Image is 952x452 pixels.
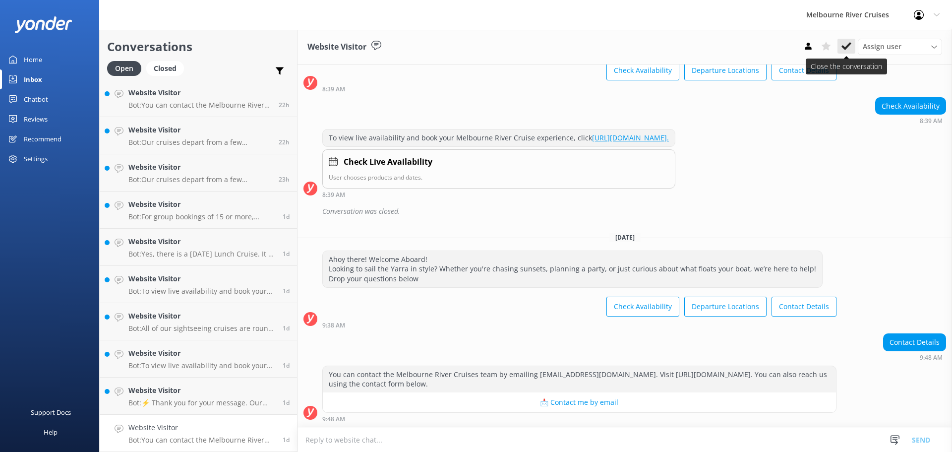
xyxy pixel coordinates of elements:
strong: 8:39 AM [322,192,345,198]
div: 09:38am 16-Aug-2025 (UTC +10:00) Australia/Sydney [322,322,836,328]
h4: Website Visitor [128,125,271,135]
span: 08:17am 17-Aug-2025 (UTC +10:00) Australia/Sydney [283,250,290,258]
div: Check Availability [876,98,946,115]
a: Website VisitorBot:You can contact the Melbourne River Cruises team by emailing [EMAIL_ADDRESS][D... [100,415,297,452]
button: Check Availability [606,61,679,80]
div: Settings [24,149,48,169]
span: 02:31pm 16-Aug-2025 (UTC +10:00) Australia/Sydney [283,324,290,332]
h4: Website Visitor [128,422,275,433]
div: 09:48am 16-Aug-2025 (UTC +10:00) Australia/Sydney [883,354,946,361]
button: Contact Details [772,297,836,317]
p: Bot: You can contact the Melbourne River Cruises team by emailing [EMAIL_ADDRESS][DOMAIN_NAME]. V... [128,101,271,110]
p: Bot: To view live availability and book your Melbourne River Cruise experience, please visit: [UR... [128,287,275,296]
div: Reviews [24,109,48,129]
span: Assign user [863,41,901,52]
button: Departure Locations [684,297,767,317]
div: Inbox [24,69,42,89]
strong: 9:38 AM [322,323,345,328]
p: Bot: ⚡ Thank you for your message. Our office hours are Mon - Fri 9.30am - 5pm. We'll get back to... [128,398,275,407]
div: Ahoy there! Welcome Aboard! Looking to sail the Yarra in style? Whether you're chasing sunsets, p... [323,251,822,287]
p: Bot: You can contact the Melbourne River Cruises team by emailing [EMAIL_ADDRESS][DOMAIN_NAME]. V... [128,436,275,445]
div: You can contact the Melbourne River Cruises team by emailing [EMAIL_ADDRESS][DOMAIN_NAME]. Visit ... [323,366,836,392]
div: 08:39am 24-Jul-2025 (UTC +10:00) Australia/Sydney [875,117,946,124]
div: Closed [146,61,184,76]
span: 10:51am 16-Aug-2025 (UTC +10:00) Australia/Sydney [283,398,290,407]
strong: 8:39 AM [920,118,943,124]
button: Check Availability [606,297,679,317]
a: Website VisitorBot:⚡ Thank you for your message. Our office hours are Mon - Fri 9.30am - 5pm. We'... [100,378,297,415]
p: Bot: For group bookings of 15 or more, please contact our team directly to discuss any current de... [128,212,275,221]
div: Help [44,422,58,442]
a: Website VisitorBot:All of our sightseeing cruises are round trips, except for the Williamstown tr... [100,303,297,340]
a: Website VisitorBot:Our cruises depart from a few different locations along [GEOGRAPHIC_DATA] and ... [100,117,297,154]
p: Bot: All of our sightseeing cruises are round trips, except for the Williamstown transfer, which ... [128,324,275,333]
strong: 9:48 AM [920,355,943,361]
h4: Website Visitor [128,162,271,173]
a: Website VisitorBot:To view live availability and book your Melbourne River Cruise experience, ple... [100,340,297,378]
p: Bot: Our cruises depart from a few different locations along [GEOGRAPHIC_DATA] and Federation [GE... [128,138,271,147]
span: 10:58am 17-Aug-2025 (UTC +10:00) Australia/Sydney [279,101,290,109]
a: Website VisitorBot:You can contact the Melbourne River Cruises team by emailing [EMAIL_ADDRESS][D... [100,80,297,117]
div: Home [24,50,42,69]
h4: Website Visitor [128,199,275,210]
h4: Website Visitor [128,87,271,98]
a: Open [107,63,146,73]
span: 09:48am 16-Aug-2025 (UTC +10:00) Australia/Sydney [283,436,290,444]
h4: Website Visitor [128,273,275,284]
h4: Website Visitor [128,385,275,396]
span: [DATE] [609,233,641,242]
button: Contact Details [772,61,836,80]
strong: 8:39 AM [322,86,345,92]
span: 09:56am 17-Aug-2025 (UTC +10:00) Australia/Sydney [279,175,290,184]
h2: Conversations [107,37,290,56]
h4: Website Visitor [128,348,275,359]
a: Website VisitorBot:Yes, there is a [DATE] Lunch Cruise. It is a 3-hour festive experience on [DAT... [100,229,297,266]
div: Conversation was closed. [322,203,946,220]
div: Contact Details [884,334,946,351]
span: 02:51pm 16-Aug-2025 (UTC +10:00) Australia/Sydney [283,287,290,295]
span: 08:38am 17-Aug-2025 (UTC +10:00) Australia/Sydney [283,212,290,221]
span: 11:09am 16-Aug-2025 (UTC +10:00) Australia/Sydney [283,361,290,370]
div: 09:48am 16-Aug-2025 (UTC +10:00) Australia/Sydney [322,415,836,422]
p: User chooses products and dates. [329,173,669,182]
div: Support Docs [31,402,71,422]
h4: Website Visitor [128,311,275,322]
div: Open [107,61,141,76]
div: 08:39am 24-Jul-2025 (UTC +10:00) Australia/Sydney [322,85,836,92]
h4: Check Live Availability [344,156,432,169]
p: Bot: Our cruises depart from a few different locations along [GEOGRAPHIC_DATA] and Federation [GE... [128,175,271,184]
div: 08:39am 24-Jul-2025 (UTC +10:00) Australia/Sydney [322,191,675,198]
p: Bot: Yes, there is a [DATE] Lunch Cruise. It is a 3-hour festive experience on [DATE], running fr... [128,250,275,258]
div: Recommend [24,129,61,149]
button: 📩 Contact me by email [323,392,836,412]
button: Departure Locations [684,61,767,80]
a: Closed [146,63,189,73]
h4: Website Visitor [128,236,275,247]
a: Website VisitorBot:For group bookings of 15 or more, please contact our team directly to discuss ... [100,192,297,229]
span: 10:35am 17-Aug-2025 (UTC +10:00) Australia/Sydney [279,138,290,146]
a: [URL][DOMAIN_NAME]. [592,133,669,142]
p: Bot: To view live availability and book your Melbourne River Cruise experience, please visit: [UR... [128,361,275,370]
img: yonder-white-logo.png [15,16,72,33]
h3: Website Visitor [307,41,366,54]
div: Chatbot [24,89,48,109]
div: Assign User [858,39,942,55]
strong: 9:48 AM [322,416,345,422]
div: To view live availability and book your Melbourne River Cruise experience, click [323,129,675,146]
div: 2025-07-23T22:40:42.285 [303,203,946,220]
a: Website VisitorBot:To view live availability and book your Melbourne River Cruise experience, ple... [100,266,297,303]
a: Website VisitorBot:Our cruises depart from a few different locations along [GEOGRAPHIC_DATA] and ... [100,154,297,192]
